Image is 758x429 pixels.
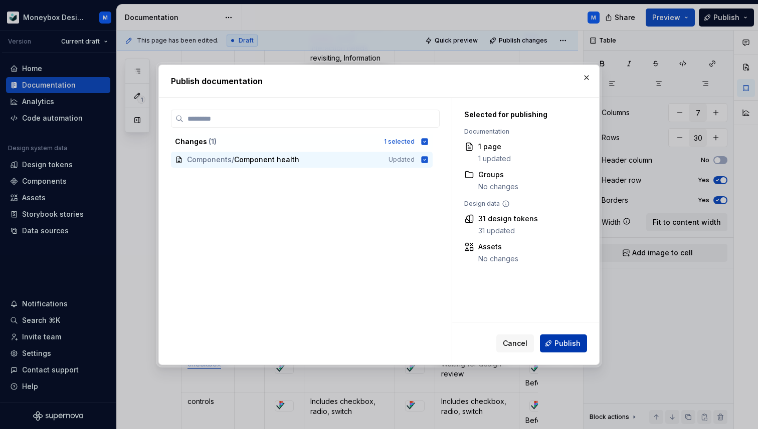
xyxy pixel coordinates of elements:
button: Publish [540,334,587,352]
div: 31 design tokens [478,214,538,224]
div: Documentation [464,128,582,136]
div: 1 updated [478,154,511,164]
span: Component health [234,155,299,165]
span: ( 1 ) [209,137,217,146]
div: 1 page [478,142,511,152]
span: Updated [389,156,415,164]
div: Changes [175,137,378,147]
h2: Publish documentation [171,75,587,87]
div: Design data [464,200,582,208]
div: Selected for publishing [464,110,582,120]
div: 1 selected [384,138,415,146]
div: Groups [478,170,518,180]
span: Publish [554,338,581,348]
div: No changes [478,254,518,264]
div: 31 updated [478,226,538,236]
button: Cancel [496,334,534,352]
span: Components [187,155,232,165]
div: Assets [478,242,518,252]
div: No changes [478,182,518,192]
span: / [232,155,234,165]
span: Cancel [503,338,527,348]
